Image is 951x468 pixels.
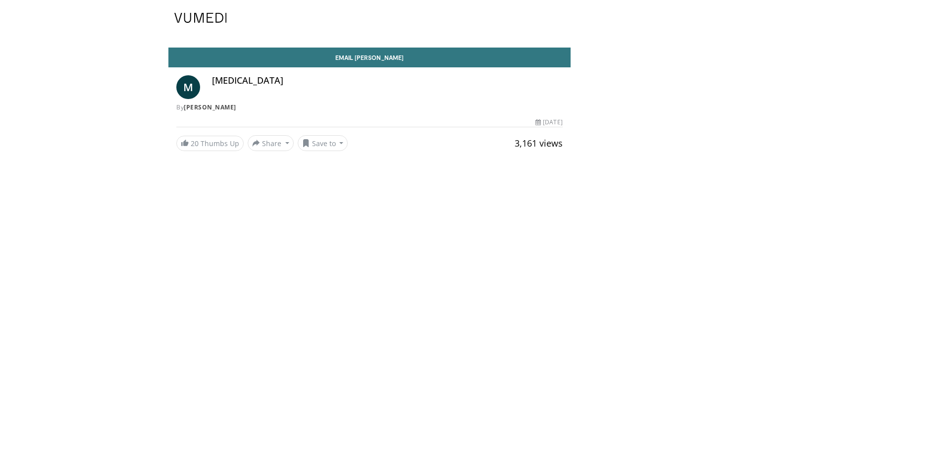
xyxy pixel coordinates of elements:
a: 20 Thumbs Up [176,136,244,151]
button: Share [248,135,294,151]
h4: [MEDICAL_DATA] [212,75,563,86]
a: Email [PERSON_NAME] [168,48,571,67]
a: M [176,75,200,99]
div: By [176,103,563,112]
button: Save to [298,135,348,151]
span: 20 [191,139,199,148]
div: [DATE] [535,118,562,127]
span: 3,161 views [515,137,563,149]
img: VuMedi Logo [174,13,227,23]
a: [PERSON_NAME] [184,103,236,111]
